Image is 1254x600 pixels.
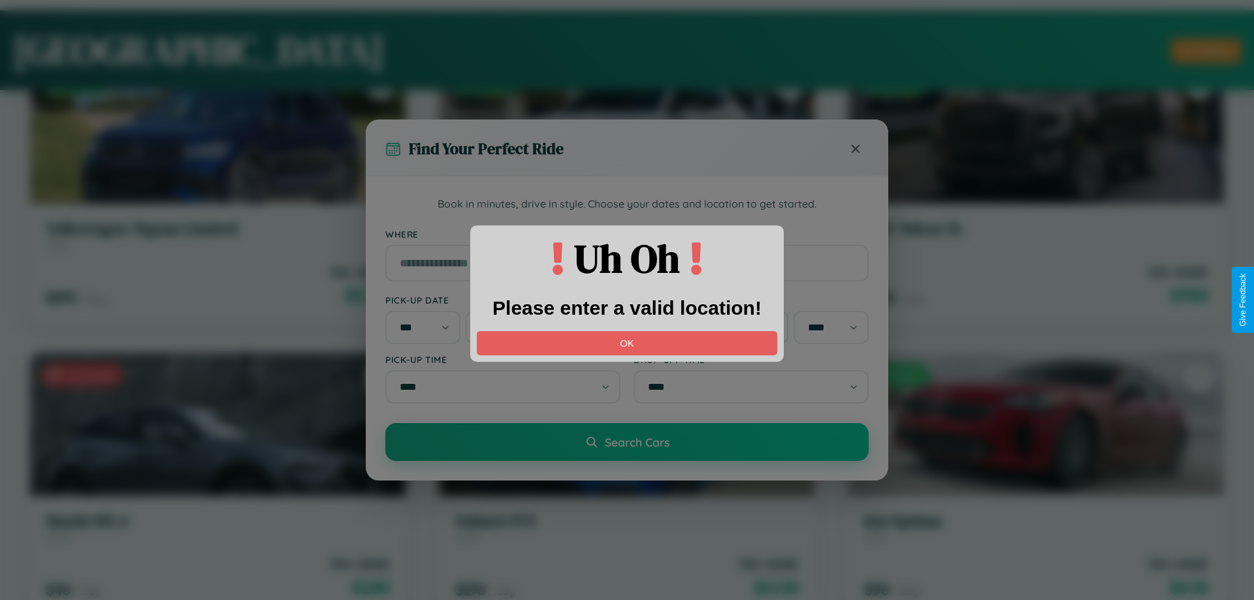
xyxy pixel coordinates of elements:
[385,229,869,240] label: Where
[385,294,620,306] label: Pick-up Date
[385,196,869,213] p: Book in minutes, drive in style. Choose your dates and location to get started.
[385,354,620,365] label: Pick-up Time
[409,138,564,159] h3: Find Your Perfect Ride
[634,354,869,365] label: Drop-off Time
[634,294,869,306] label: Drop-off Date
[605,435,669,449] span: Search Cars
